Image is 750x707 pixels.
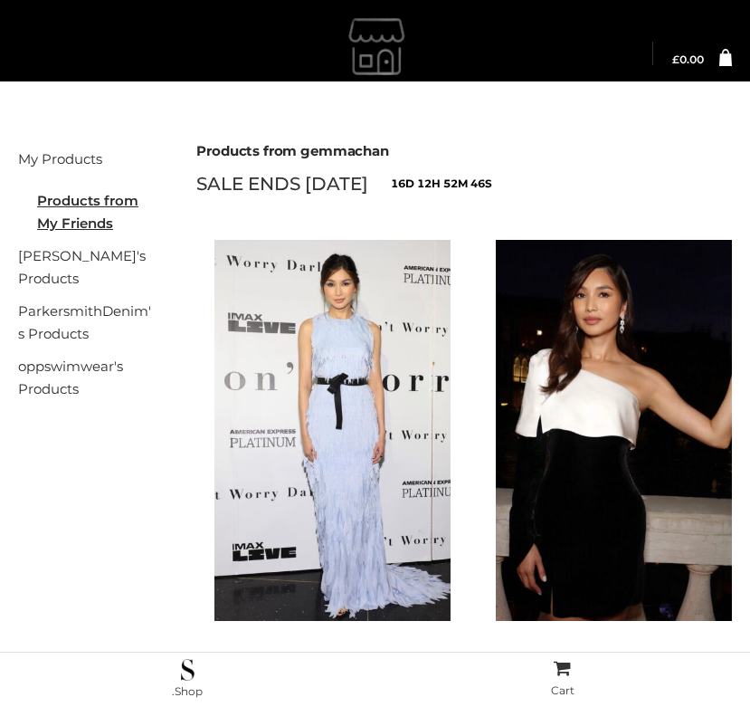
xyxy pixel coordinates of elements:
span: Cart [551,683,574,697]
a: [PERSON_NAME]'s Products [18,247,146,288]
bdi: 0.00 [672,53,704,66]
span: 16d 12h 52m 46s [391,175,517,193]
span: .Shop [172,684,203,698]
a: My Products [18,150,102,167]
div: SALE ENDS [DATE] [196,168,732,199]
img: gemmachan [340,10,418,91]
span: £ [672,53,679,66]
a: oppswimwear's Products [18,358,123,398]
a: ParkersmithDenim's Products [18,302,151,343]
h2: Products from gemmachan [196,143,732,159]
a: £0.00 [672,54,704,65]
a: gemmachan [337,15,414,91]
img: .Shop [181,659,195,681]
u: Products from My Friends [37,192,138,233]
